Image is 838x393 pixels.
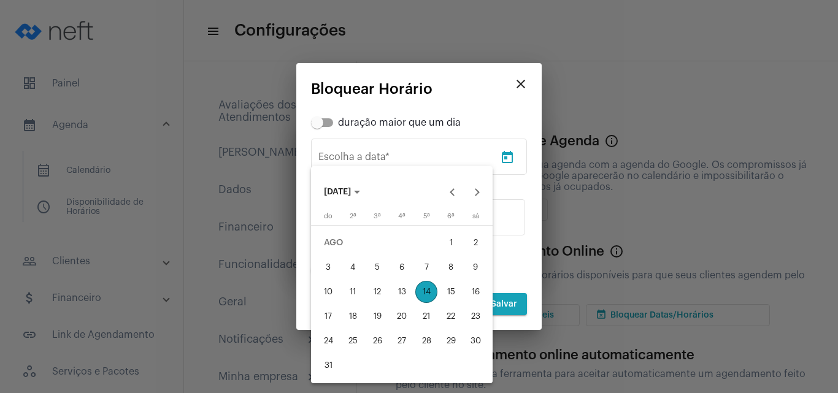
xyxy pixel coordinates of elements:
[366,256,388,278] div: 5
[366,330,388,352] div: 26
[324,188,351,196] span: [DATE]
[350,213,356,219] span: 2ª
[390,329,414,353] button: 27 de agosto de 2025
[342,256,364,278] div: 4
[414,329,439,353] button: 28 de agosto de 2025
[440,180,465,204] button: Previous month
[316,280,340,304] button: 10 de agosto de 2025
[391,281,413,303] div: 13
[365,329,390,353] button: 26 de agosto de 2025
[316,329,340,353] button: 24 de agosto de 2025
[415,330,437,352] div: 28
[472,213,479,219] span: sá
[439,231,463,255] button: 1 de agosto de 2025
[439,304,463,329] button: 22 de agosto de 2025
[390,255,414,280] button: 6 de agosto de 2025
[440,305,462,327] div: 22
[340,255,365,280] button: 4 de agosto de 2025
[317,354,339,376] div: 31
[316,353,340,378] button: 31 de agosto de 2025
[440,281,462,303] div: 15
[415,281,437,303] div: 14
[463,255,488,280] button: 9 de agosto de 2025
[374,213,381,219] span: 3ª
[391,330,413,352] div: 27
[414,280,439,304] button: 14 de agosto de 2025
[463,304,488,329] button: 23 de agosto de 2025
[440,256,462,278] div: 8
[365,280,390,304] button: 12 de agosto de 2025
[464,281,486,303] div: 16
[398,213,406,219] span: 4ª
[316,304,340,329] button: 17 de agosto de 2025
[366,305,388,327] div: 19
[423,213,430,219] span: 5ª
[316,255,340,280] button: 3 de agosto de 2025
[316,231,439,255] td: AGO
[465,180,490,204] button: Next month
[463,280,488,304] button: 16 de agosto de 2025
[340,304,365,329] button: 18 de agosto de 2025
[439,280,463,304] button: 15 de agosto de 2025
[317,305,339,327] div: 17
[440,330,462,352] div: 29
[464,256,486,278] div: 9
[391,256,413,278] div: 6
[340,329,365,353] button: 25 de agosto de 2025
[314,180,370,204] button: Choose month and year
[414,304,439,329] button: 21 de agosto de 2025
[365,304,390,329] button: 19 de agosto de 2025
[463,329,488,353] button: 30 de agosto de 2025
[366,281,388,303] div: 12
[439,329,463,353] button: 29 de agosto de 2025
[414,255,439,280] button: 7 de agosto de 2025
[317,281,339,303] div: 10
[340,280,365,304] button: 11 de agosto de 2025
[463,231,488,255] button: 2 de agosto de 2025
[365,255,390,280] button: 5 de agosto de 2025
[390,304,414,329] button: 20 de agosto de 2025
[317,330,339,352] div: 24
[464,330,486,352] div: 30
[342,281,364,303] div: 11
[342,330,364,352] div: 25
[324,213,333,219] span: do
[447,213,455,219] span: 6ª
[464,232,486,254] div: 2
[391,305,413,327] div: 20
[317,256,339,278] div: 3
[440,232,462,254] div: 1
[342,305,364,327] div: 18
[415,305,437,327] div: 21
[390,280,414,304] button: 13 de agosto de 2025
[415,256,437,278] div: 7
[439,255,463,280] button: 8 de agosto de 2025
[464,305,486,327] div: 23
